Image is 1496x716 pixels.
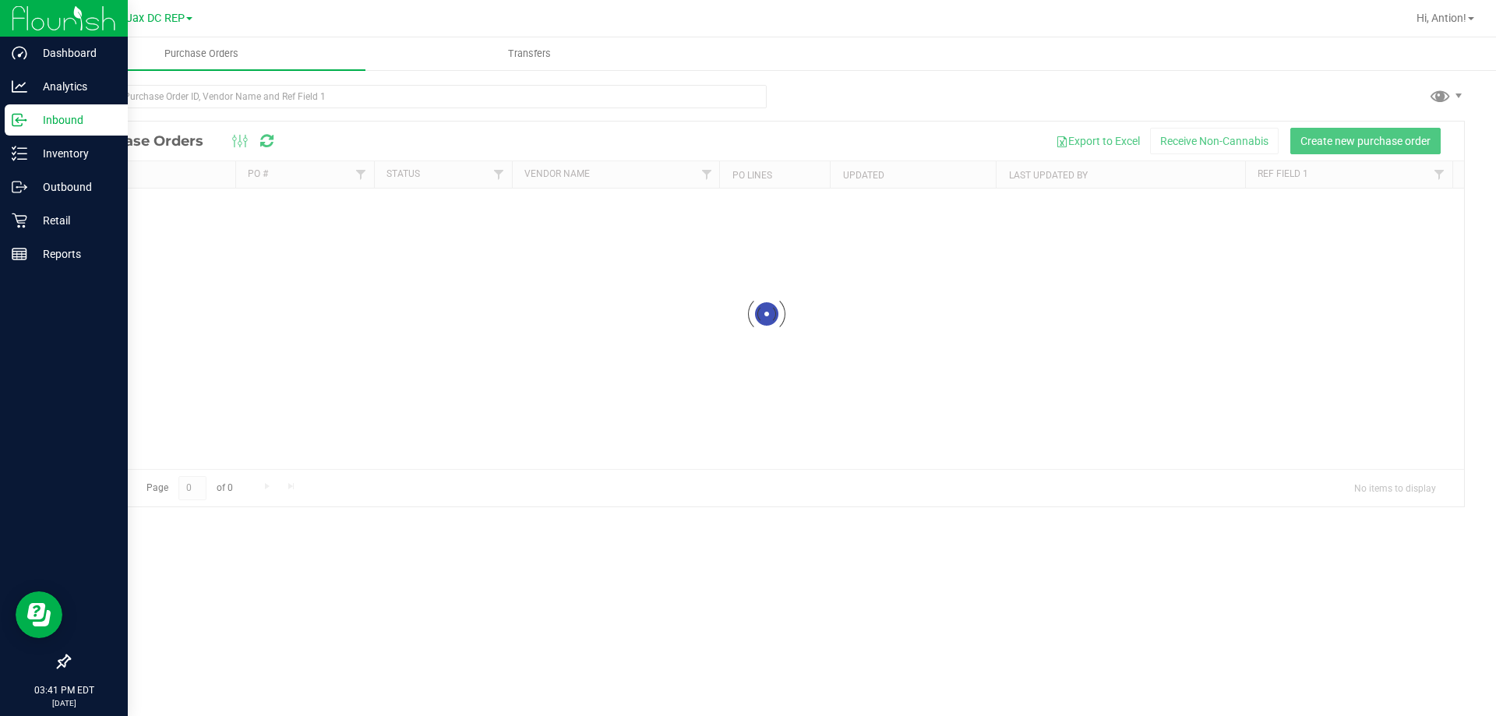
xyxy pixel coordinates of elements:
[12,213,27,228] inline-svg: Retail
[27,211,121,230] p: Retail
[12,146,27,161] inline-svg: Inventory
[143,47,259,61] span: Purchase Orders
[1417,12,1466,24] span: Hi, Antion!
[27,111,121,129] p: Inbound
[27,44,121,62] p: Dashboard
[487,47,572,61] span: Transfers
[69,85,767,108] input: Search Purchase Order ID, Vendor Name and Ref Field 1
[12,112,27,128] inline-svg: Inbound
[27,245,121,263] p: Reports
[7,683,121,697] p: 03:41 PM EDT
[7,697,121,709] p: [DATE]
[365,37,693,70] a: Transfers
[12,179,27,195] inline-svg: Outbound
[12,79,27,94] inline-svg: Analytics
[12,45,27,61] inline-svg: Dashboard
[16,591,62,638] iframe: Resource center
[126,12,185,25] span: Jax DC REP
[12,246,27,262] inline-svg: Reports
[27,77,121,96] p: Analytics
[37,37,365,70] a: Purchase Orders
[27,178,121,196] p: Outbound
[27,144,121,163] p: Inventory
